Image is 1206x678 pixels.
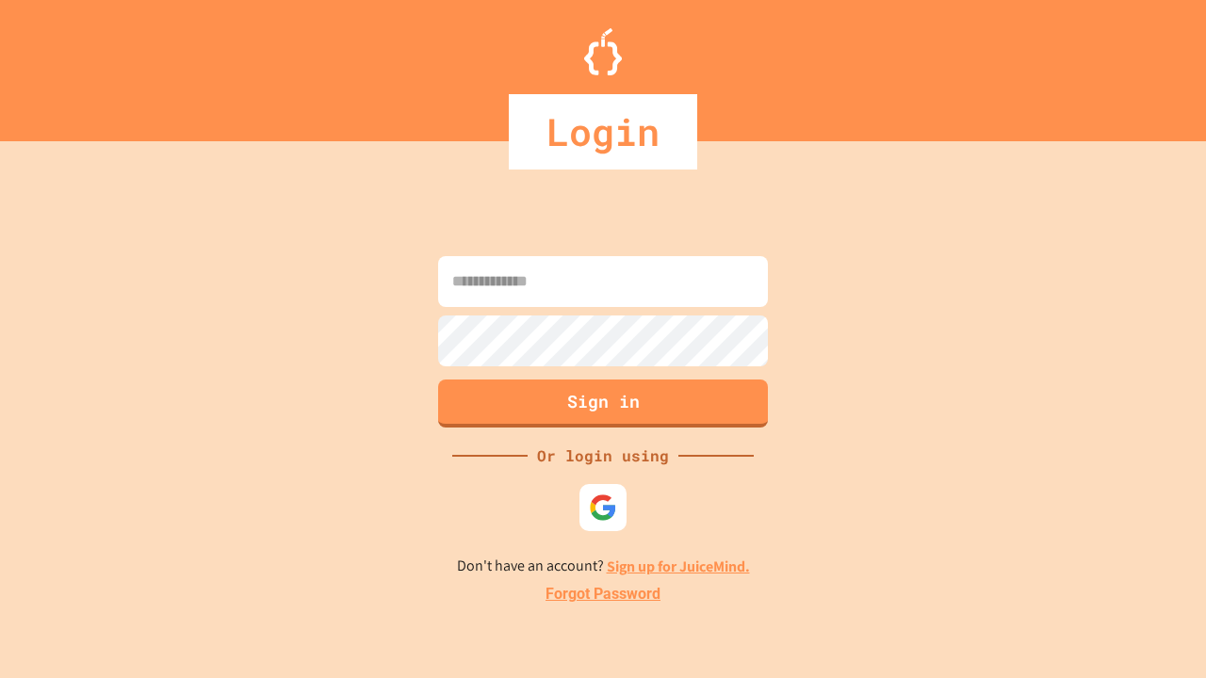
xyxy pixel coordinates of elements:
[546,583,660,605] a: Forgot Password
[438,379,768,428] button: Sign in
[509,94,697,169] div: Login
[589,493,617,522] img: google-icon.svg
[528,444,678,467] div: Or login using
[607,557,750,576] a: Sign up for JuiceMind.
[584,28,622,75] img: Logo.svg
[457,555,750,578] p: Don't have an account?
